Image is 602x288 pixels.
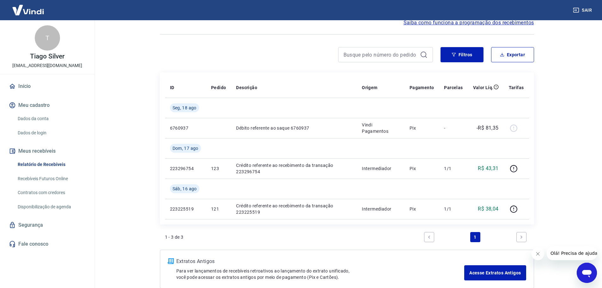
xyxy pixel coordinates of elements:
[211,165,226,172] p: 123
[8,237,87,251] a: Fale conosco
[176,258,465,265] p: Extratos Antigos
[236,162,352,175] p: Crédito referente ao recebimento da transação 223296754
[15,186,87,199] a: Contratos com credores
[12,62,82,69] p: [EMAIL_ADDRESS][DOMAIN_NAME]
[362,84,377,91] p: Origem
[470,232,480,242] a: Page 1 is your current page
[8,79,87,93] a: Início
[15,200,87,213] a: Disponibilização de agenda
[410,165,434,172] p: Pix
[15,158,87,171] a: Relatório de Recebíveis
[173,186,197,192] span: Sáb, 16 ago
[464,265,526,280] a: Acesse Extratos Antigos
[509,84,524,91] p: Tarifas
[478,165,498,172] p: R$ 43,31
[168,258,174,264] img: ícone
[424,232,434,242] a: Previous page
[441,47,483,62] button: Filtros
[170,125,201,131] p: 6760937
[15,126,87,139] a: Dados de login
[8,0,49,20] img: Vindi
[444,165,463,172] p: 1/1
[444,84,463,91] p: Parcelas
[572,4,594,16] button: Sair
[170,165,201,172] p: 223296754
[473,84,494,91] p: Valor Líq.
[236,125,352,131] p: Débito referente ao saque 6760937
[444,206,463,212] p: 1/1
[15,172,87,185] a: Recebíveis Futuros Online
[170,84,174,91] p: ID
[30,53,64,60] p: Tiago Silver
[8,98,87,112] button: Meu cadastro
[211,84,226,91] p: Pedido
[173,105,197,111] span: Seg, 18 ago
[362,206,399,212] p: Intermediador
[404,19,534,27] a: Saiba como funciona a programação dos recebimentos
[410,125,434,131] p: Pix
[8,218,87,232] a: Segurança
[444,125,463,131] p: -
[165,234,184,240] p: 1 - 3 de 3
[547,246,597,260] iframe: Mensagem da empresa
[532,248,544,260] iframe: Fechar mensagem
[236,203,352,215] p: Crédito referente ao recebimento da transação 223225519
[577,263,597,283] iframe: Botão para abrir a janela de mensagens
[478,205,498,213] p: R$ 38,04
[362,122,399,134] p: Vindi Pagamentos
[170,206,201,212] p: 223225519
[15,112,87,125] a: Dados da conta
[236,84,257,91] p: Descrição
[516,232,526,242] a: Next page
[211,206,226,212] p: 121
[410,84,434,91] p: Pagamento
[176,268,465,280] p: Para ver lançamentos de recebíveis retroativos ao lançamento do extrato unificado, você pode aces...
[477,124,499,132] p: -R$ 81,35
[362,165,399,172] p: Intermediador
[344,50,417,59] input: Busque pelo número do pedido
[4,4,53,9] span: Olá! Precisa de ajuda?
[173,145,198,151] span: Dom, 17 ago
[422,230,529,245] ul: Pagination
[8,144,87,158] button: Meus recebíveis
[410,206,434,212] p: Pix
[491,47,534,62] button: Exportar
[35,25,60,51] div: T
